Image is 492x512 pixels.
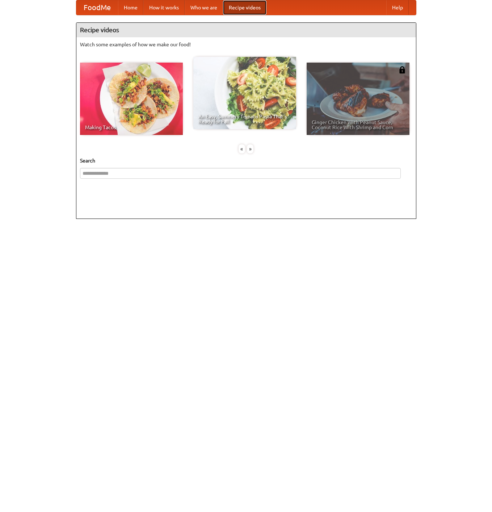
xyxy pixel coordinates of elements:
a: An Easy, Summery Tomato Pasta That's Ready for Fall [193,57,296,129]
div: « [239,144,245,153]
a: Home [118,0,143,15]
a: Making Tacos [80,63,183,135]
img: 483408.png [399,66,406,73]
span: An Easy, Summery Tomato Pasta That's Ready for Fall [198,114,291,124]
span: Making Tacos [85,125,178,130]
a: Help [386,0,409,15]
p: Watch some examples of how we make our food! [80,41,412,48]
a: FoodMe [76,0,118,15]
h4: Recipe videos [76,23,416,37]
a: How it works [143,0,185,15]
div: » [247,144,253,153]
a: Recipe videos [223,0,266,15]
h5: Search [80,157,412,164]
a: Who we are [185,0,223,15]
